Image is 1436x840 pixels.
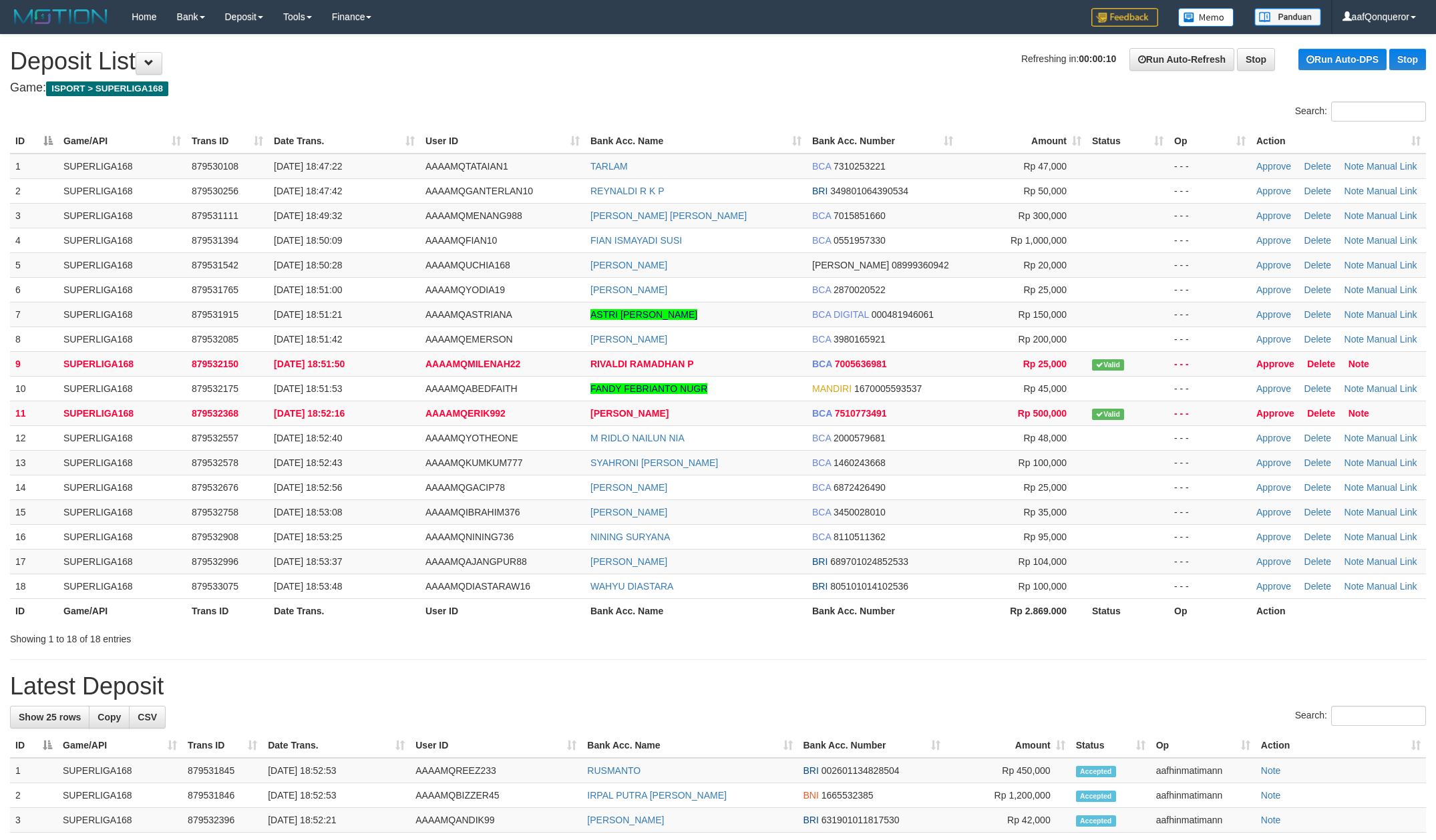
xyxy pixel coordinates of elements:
a: Note [1344,457,1365,468]
span: [DATE] 18:51:50 [274,359,345,369]
span: Copy 08999360942 to clipboard [892,260,949,270]
td: SUPERLIGA168 [58,401,186,425]
td: SUPERLIGA168 [58,425,186,450]
span: Rp 45,000 [1023,383,1067,394]
span: Rp 25,000 [1023,482,1067,493]
span: 879532758 [192,507,238,517]
span: AAAAMQAJANGPUR88 [425,556,527,567]
td: 9 [10,351,58,376]
span: Copy [98,712,121,722]
span: [DATE] 18:52:40 [274,433,342,443]
th: Game/API: activate to sort column ascending [57,733,182,758]
span: [DATE] 18:49:32 [274,210,342,221]
th: Date Trans.: activate to sort column ascending [268,129,420,154]
th: User ID: activate to sort column ascending [410,733,582,758]
label: Search: [1295,101,1426,122]
td: SUPERLIGA168 [58,499,186,524]
span: [DATE] 18:53:48 [274,581,342,592]
span: Rp 20,000 [1023,260,1067,270]
td: SUPERLIGA168 [58,376,186,401]
input: Search: [1331,101,1426,122]
span: CSV [138,712,157,722]
span: Rp 25,000 [1023,359,1067,369]
a: RIVALDI RAMADHAN P [590,359,694,369]
td: 4 [10,228,58,252]
span: Rp 300,000 [1019,210,1067,221]
h1: Deposit List [10,48,1426,75]
a: Manual Link [1367,556,1417,567]
td: SUPERLIGA168 [58,228,186,252]
a: Delete [1304,235,1331,246]
a: Manual Link [1367,235,1417,246]
a: Note [1344,581,1365,592]
span: BCA [812,235,831,246]
span: 879531542 [192,260,238,270]
a: Delete [1307,408,1335,419]
th: Bank Acc. Number: activate to sort column ascending [807,129,958,154]
a: Delete [1304,186,1331,196]
span: [DATE] 18:51:21 [274,309,342,320]
a: Delete [1304,482,1331,493]
span: [DATE] 18:53:37 [274,556,342,567]
span: Copy 349801064390534 to clipboard [830,186,908,196]
a: [PERSON_NAME] [590,284,667,295]
td: - - - [1169,228,1251,252]
span: 879532996 [192,556,238,567]
a: Approve [1256,433,1291,443]
a: Note [1344,383,1365,394]
td: SUPERLIGA168 [58,574,186,598]
td: 10 [10,376,58,401]
td: - - - [1169,425,1251,450]
a: [PERSON_NAME] [590,334,667,345]
span: [DATE] 18:47:22 [274,161,342,172]
a: RUSMANTO [587,765,641,776]
span: Copy 7310253221 to clipboard [834,161,886,172]
a: Note [1344,507,1365,517]
th: Trans ID: activate to sort column ascending [186,129,268,154]
span: 879531765 [192,284,238,295]
span: Rp 500,000 [1018,408,1067,419]
a: Approve [1256,507,1291,517]
span: Copy 8110511362 to clipboard [834,532,886,542]
a: Delete [1304,457,1331,468]
a: SYAHRONI [PERSON_NAME] [590,457,718,468]
span: BRI [812,556,828,567]
td: - - - [1169,327,1251,351]
a: Note [1344,161,1365,172]
a: Manual Link [1367,482,1417,493]
td: 12 [10,425,58,450]
span: BCA [812,457,831,468]
a: Delete [1304,581,1331,592]
span: AAAAMQTATAIAN1 [425,161,508,172]
a: Delete [1304,210,1331,221]
th: ID: activate to sort column descending [10,733,57,758]
span: Copy 7510773491 to clipboard [835,408,887,419]
span: Rp 104,000 [1019,556,1067,567]
span: [DATE] 18:50:09 [274,235,342,246]
a: Delete [1304,161,1331,172]
span: Rp 150,000 [1019,309,1067,320]
span: 879532085 [192,334,238,345]
td: 7 [10,302,58,327]
a: Approve [1256,260,1291,270]
span: 879530256 [192,186,238,196]
a: Copy [89,706,130,728]
span: BCA [812,433,831,443]
th: Op: activate to sort column ascending [1151,733,1256,758]
a: Note [1344,482,1365,493]
td: - - - [1169,277,1251,302]
h4: Game: [10,81,1426,95]
span: [DATE] 18:52:43 [274,457,342,468]
a: Approve [1256,408,1294,419]
span: AAAAMQERIK992 [425,408,506,419]
a: Approve [1256,334,1291,345]
th: User ID: activate to sort column ascending [420,129,585,154]
a: Approve [1256,309,1291,320]
a: Delete [1304,507,1331,517]
a: Note [1344,260,1365,270]
td: 17 [10,549,58,574]
a: Manual Link [1367,457,1417,468]
a: Manual Link [1367,186,1417,196]
span: [DATE] 18:52:16 [274,408,345,419]
span: 879531915 [192,309,238,320]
